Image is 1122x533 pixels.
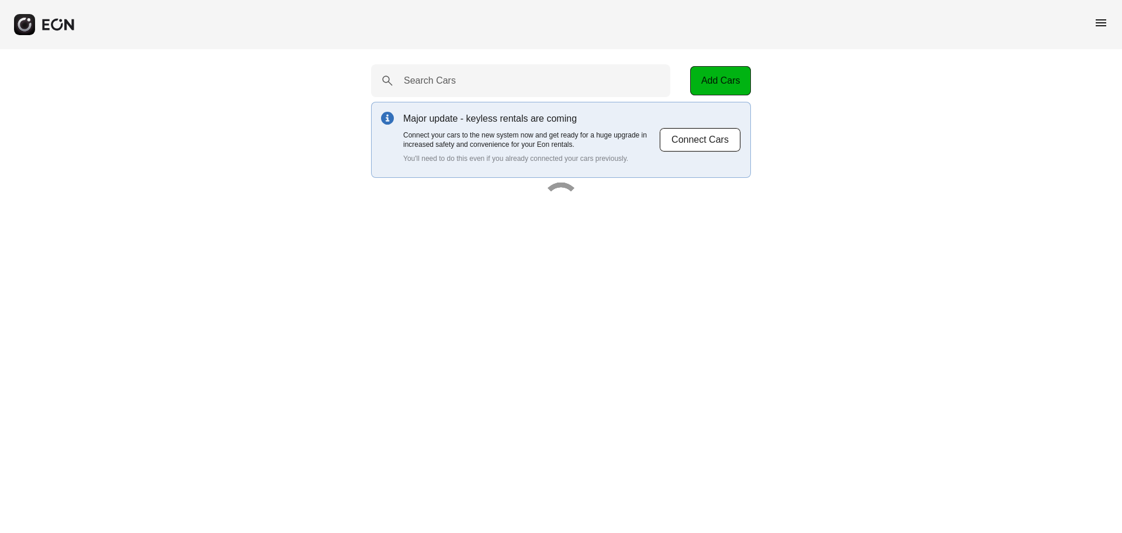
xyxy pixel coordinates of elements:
[403,112,659,126] p: Major update - keyless rentals are coming
[403,154,659,163] p: You'll need to do this even if you already connected your cars previously.
[659,128,741,152] button: Connect Cars
[1094,16,1108,30] span: menu
[404,74,456,88] label: Search Cars
[690,66,751,95] button: Add Cars
[381,112,394,125] img: info
[403,130,659,149] p: Connect your cars to the new system now and get ready for a huge upgrade in increased safety and ...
